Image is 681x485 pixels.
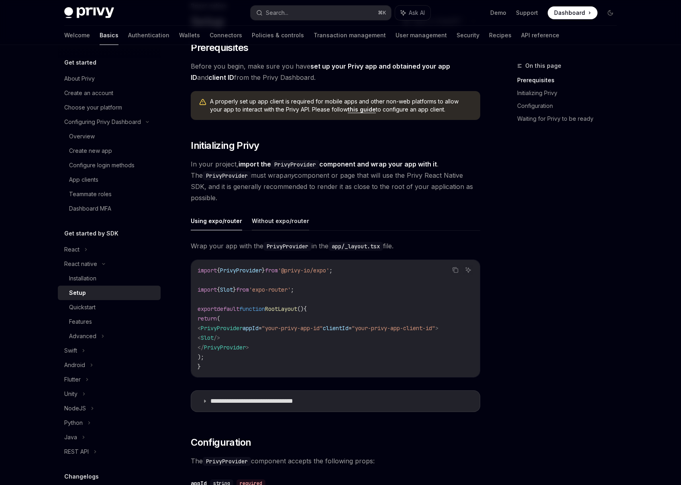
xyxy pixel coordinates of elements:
span: () [297,305,304,313]
span: On this page [525,61,561,71]
a: Connectors [210,26,242,45]
a: User management [396,26,447,45]
a: Policies & controls [252,26,304,45]
span: PrivyProvider [220,267,262,274]
a: Dashboard MFA [58,201,161,216]
span: </ [198,344,204,351]
div: Swift [64,346,77,355]
span: { [217,267,220,274]
a: set up your Privy app and obtained your app ID [191,62,450,82]
span: } [198,363,201,370]
span: '@privy-io/expo' [278,267,329,274]
span: from [265,267,278,274]
a: client ID [208,73,234,82]
em: any [283,171,294,179]
a: Teammate roles [58,187,161,201]
a: Basics [100,26,118,45]
div: Search... [266,8,288,18]
a: Welcome [64,26,90,45]
a: Waiting for Privy to be ready [517,112,623,125]
span: = [259,325,262,332]
button: Search...⌘K [251,6,391,20]
span: Before you begin, make sure you have and from the Privy Dashboard. [191,61,480,83]
div: React [64,245,80,254]
code: PrivyProvider [263,242,312,251]
div: Create an account [64,88,113,98]
a: Support [516,9,538,17]
div: Dashboard MFA [69,204,111,213]
a: API reference [521,26,559,45]
span: ; [329,267,332,274]
a: Recipes [489,26,512,45]
code: PrivyProvider [271,160,319,169]
a: this guide [348,106,376,113]
a: Dashboard [548,6,597,19]
h5: Changelogs [64,472,99,481]
span: { [304,305,307,313]
span: Slot [220,286,233,293]
span: appId [243,325,259,332]
h5: Get started [64,58,96,67]
a: Initializing Privy [517,87,623,99]
a: Quickstart [58,300,161,315]
span: ; [291,286,294,293]
button: Using expo/router [191,211,242,230]
div: React native [64,259,97,269]
span: "your-privy-app-client-id" [352,325,435,332]
div: Configuring Privy Dashboard [64,117,141,127]
span: < [198,334,201,341]
span: PrivyProvider [204,344,246,351]
span: ); [198,353,204,361]
span: /> [214,334,220,341]
div: Android [64,360,85,370]
a: Configuration [517,99,623,112]
code: PrivyProvider [203,171,251,180]
span: Wrap your app with the in the file. [191,240,480,252]
span: A properly set up app client is required for mobile apps and other non-web platforms to allow you... [210,97,472,114]
a: Create new app [58,144,161,158]
strong: import the component and wrap your app with it [239,160,437,168]
div: REST API [64,447,89,457]
a: Choose your platform [58,100,161,115]
a: Setup [58,286,161,300]
a: Transaction management [314,26,386,45]
span: The component accepts the following props: [191,455,480,467]
div: About Privy [64,74,95,83]
span: } [233,286,236,293]
span: Prerequisites [191,41,248,54]
span: > [246,344,249,351]
span: Dashboard [554,9,585,17]
span: from [236,286,249,293]
span: 'expo-router' [249,286,291,293]
div: Java [64,432,77,442]
span: } [262,267,265,274]
button: Ask AI [395,6,430,20]
div: Create new app [69,146,112,156]
a: Security [457,26,479,45]
span: ⌘ K [378,10,386,16]
h5: Get started by SDK [64,229,118,238]
button: Toggle dark mode [604,6,617,19]
a: Demo [490,9,506,17]
a: Installation [58,271,161,286]
div: Overview [69,132,95,141]
div: Unity [64,389,77,399]
button: Without expo/router [252,211,309,230]
span: = [349,325,352,332]
a: Overview [58,129,161,144]
div: NodeJS [64,404,86,413]
span: function [239,305,265,313]
a: Configure login methods [58,158,161,172]
button: Copy the contents from the code block [450,265,461,275]
span: return [198,315,217,322]
div: Installation [69,274,96,283]
div: Features [69,317,92,327]
span: ( [217,315,220,322]
div: Teammate roles [69,189,112,199]
button: Ask AI [463,265,473,275]
a: Prerequisites [517,74,623,87]
span: export [198,305,217,313]
span: < [198,325,201,332]
span: { [217,286,220,293]
code: app/_layout.tsx [328,242,383,251]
